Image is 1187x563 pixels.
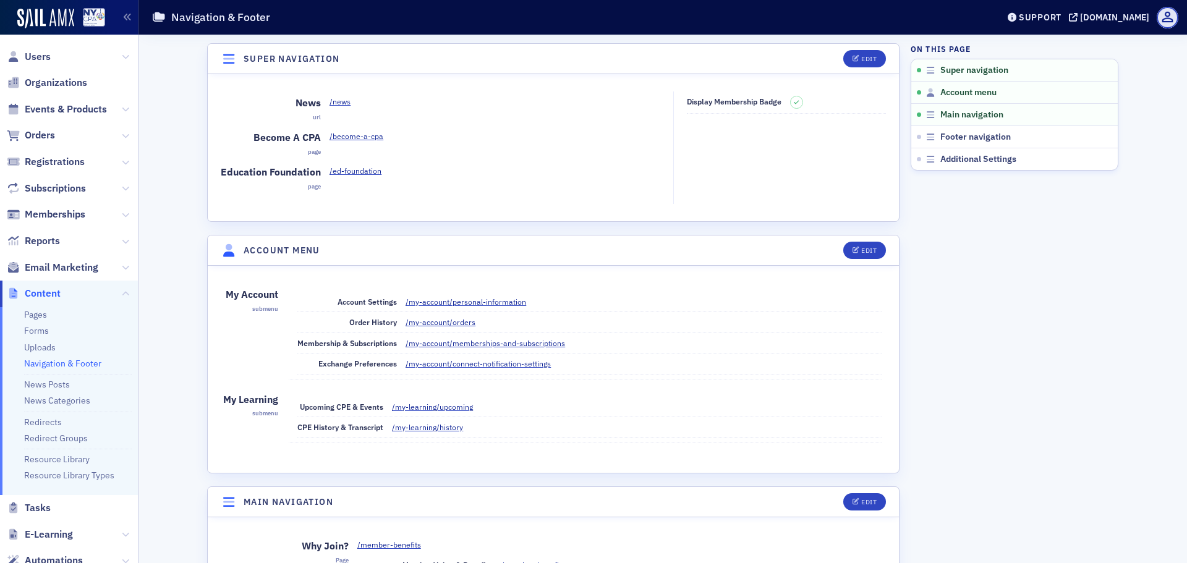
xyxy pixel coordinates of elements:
[1019,12,1061,23] div: Support
[313,113,321,121] span: url
[330,130,393,142] a: /become-a-cpa
[25,103,107,116] span: Events & Products
[25,528,73,541] span: E-Learning
[308,148,321,156] span: page
[1069,13,1154,22] button: [DOMAIN_NAME]
[252,409,278,417] span: submenu
[7,208,85,221] a: Memberships
[7,182,86,195] a: Subscriptions
[940,65,1008,76] span: Super navigation
[24,309,47,320] a: Pages
[25,182,86,195] span: Subscriptions
[25,155,85,169] span: Registrations
[252,305,278,313] span: submenu
[7,129,55,142] a: Orders
[338,297,397,307] span: Account Settings
[911,43,1118,54] h4: On this page
[25,287,61,300] span: Content
[7,155,85,169] a: Registrations
[24,470,114,481] a: Resource Library Types
[244,244,320,257] h4: Account menu
[7,287,61,300] a: Content
[330,165,391,176] a: /ed-foundation
[861,56,877,62] div: Edit
[843,493,886,510] button: Edit
[24,342,56,353] a: Uploads
[7,501,51,515] a: Tasks
[74,8,105,29] a: View Homepage
[1157,7,1178,28] span: Profile
[297,338,397,348] span: Membership & Subscriptions
[221,96,321,111] h3: News
[24,433,88,444] a: Redirect Groups
[406,358,560,369] a: /my-account/connect-notification-settings
[7,528,73,541] a: E-Learning
[83,8,105,27] img: SailAMX
[308,182,321,190] span: page
[406,337,574,349] a: /my-account/memberships-and-subscriptions
[940,87,997,98] span: Account menu
[406,296,535,307] a: /my-account/personal-information
[25,234,60,248] span: Reports
[25,50,51,64] span: Users
[244,53,339,66] h4: Super navigation
[330,96,360,107] a: /news
[24,395,90,406] a: News Categories
[7,103,107,116] a: Events & Products
[171,10,270,25] h1: Navigation & Footer
[24,325,49,336] a: Forms
[843,242,886,259] button: Edit
[7,234,60,248] a: Reports
[25,129,55,142] span: Orders
[392,421,472,433] a: /my-learning/history
[7,261,98,274] a: Email Marketing
[25,261,98,274] span: Email Marketing
[7,76,87,90] a: Organizations
[349,317,397,327] span: Order History
[221,130,321,145] h3: Become a CPA
[223,287,278,302] h3: My Account
[223,539,349,554] h3: Why Join?
[843,50,886,67] button: Edit
[7,50,51,64] a: Users
[244,496,333,509] h4: Main navigation
[687,96,781,106] span: Display Membership Badge
[861,499,877,506] div: Edit
[24,358,101,369] a: Navigation & Footer
[940,132,1011,143] span: Footer navigation
[24,379,70,390] a: News Posts
[392,401,482,412] a: /my-learning/upcoming
[221,165,321,180] h3: Education Foundation
[17,9,74,28] img: SailAMX
[1080,12,1149,23] div: [DOMAIN_NAME]
[24,454,90,465] a: Resource Library
[940,154,1016,165] span: Additional Settings
[25,501,51,515] span: Tasks
[25,208,85,221] span: Memberships
[223,392,278,407] h3: My Learning
[406,316,485,328] a: /my-account/orders
[300,402,383,412] span: Upcoming CPE & Events
[861,247,877,254] div: Edit
[25,76,87,90] span: Organizations
[297,422,383,432] span: CPE History & Transcript
[24,417,62,428] a: Redirects
[940,109,1003,121] span: Main navigation
[318,358,397,368] span: Exchange Preferences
